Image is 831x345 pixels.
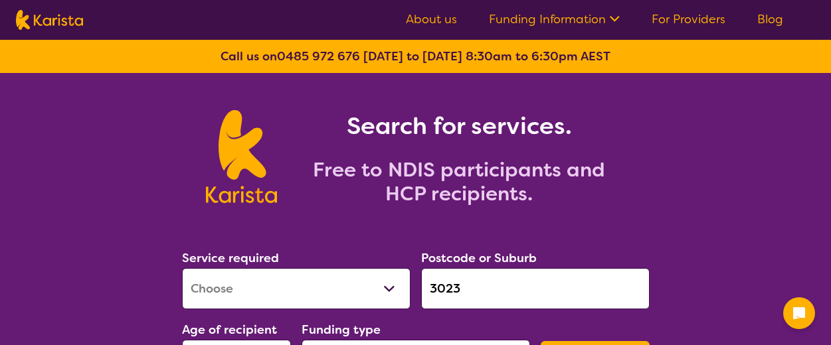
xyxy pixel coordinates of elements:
label: Funding type [302,322,381,338]
a: About us [406,11,457,27]
label: Service required [182,250,279,266]
a: Blog [757,11,783,27]
img: Karista logo [206,110,277,203]
img: Karista logo [16,10,83,30]
a: Funding Information [489,11,620,27]
label: Postcode or Suburb [421,250,537,266]
h1: Search for services. [293,110,625,142]
h2: Free to NDIS participants and HCP recipients. [293,158,625,206]
a: 0485 972 676 [277,48,360,64]
a: For Providers [652,11,725,27]
label: Age of recipient [182,322,277,338]
b: Call us on [DATE] to [DATE] 8:30am to 6:30pm AEST [221,48,610,64]
input: Type [421,268,650,309]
